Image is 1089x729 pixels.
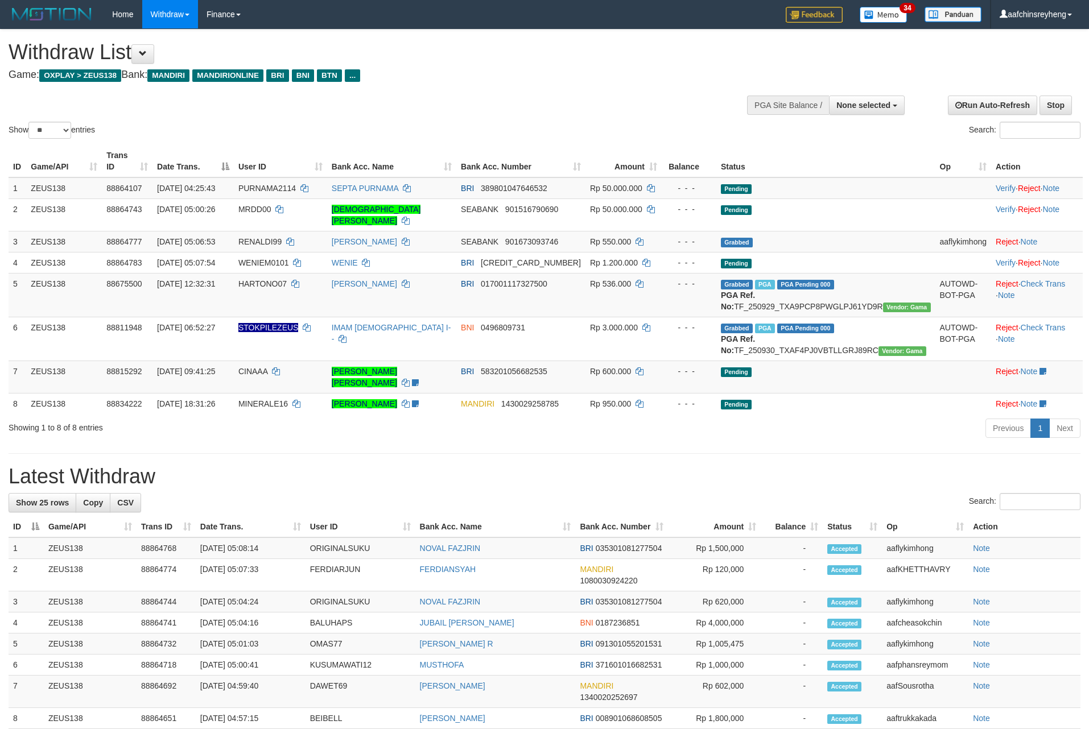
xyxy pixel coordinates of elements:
[157,367,215,376] span: [DATE] 09:41:25
[1021,367,1038,376] a: Note
[1000,122,1080,139] input: Search:
[306,633,415,655] td: OMAS77
[196,708,306,729] td: [DATE] 04:57:15
[9,361,26,393] td: 7
[1043,184,1060,193] a: Note
[721,400,752,409] span: Pending
[935,273,992,317] td: AUTOWD-BOT-PGA
[1021,279,1066,288] a: Check Trans
[973,544,990,553] a: Note
[102,145,152,177] th: Trans ID: activate to sort column ascending
[332,367,397,387] a: [PERSON_NAME] [PERSON_NAME]
[238,399,288,408] span: MINERALE16
[44,516,137,537] th: Game/API: activate to sort column ascending
[1000,493,1080,510] input: Search:
[668,633,761,655] td: Rp 1,005,475
[1021,323,1066,332] a: Check Trans
[9,317,26,361] td: 6
[152,145,234,177] th: Date Trans.: activate to sort column descending
[761,655,823,676] td: -
[666,398,712,409] div: - - -
[668,591,761,612] td: Rp 620,000
[721,280,753,289] span: Grabbed
[900,3,915,13] span: 34
[9,612,44,633] td: 4
[137,612,196,633] td: 88864741
[973,660,990,669] a: Note
[948,96,1037,115] a: Run Auto-Refresh
[420,565,476,574] a: FERDIANSYAH
[106,399,142,408] span: 88834222
[306,708,415,729] td: BEIBELL
[420,681,485,690] a: [PERSON_NAME]
[345,69,360,82] span: ...
[192,69,263,82] span: MANDIRIONLINE
[827,640,861,649] span: Accepted
[117,498,134,507] span: CSV
[26,393,102,414] td: ZEUS138
[991,393,1083,414] td: ·
[761,708,823,729] td: -
[306,655,415,676] td: KUSUMAWATI12
[827,619,861,628] span: Accepted
[935,231,992,252] td: aaflykimhong
[157,184,215,193] span: [DATE] 04:25:43
[580,681,613,690] span: MANDIRI
[9,231,26,252] td: 3
[481,279,547,288] span: Copy 017001117327500 to clipboard
[666,236,712,247] div: - - -
[721,205,752,215] span: Pending
[106,323,142,332] span: 88811948
[968,516,1080,537] th: Action
[106,279,142,288] span: 88675500
[668,537,761,559] td: Rp 1,500,000
[9,273,26,317] td: 5
[76,493,110,512] a: Copy
[9,633,44,655] td: 5
[9,493,76,512] a: Show 25 rows
[761,516,823,537] th: Balance: activate to sort column ascending
[137,591,196,612] td: 88864744
[44,591,137,612] td: ZEUS138
[505,237,558,246] span: Copy 901673093746 to clipboard
[332,205,421,225] a: [DEMOGRAPHIC_DATA][PERSON_NAME]
[9,516,44,537] th: ID: activate to sort column descending
[332,279,397,288] a: [PERSON_NAME]
[666,257,712,268] div: - - -
[39,69,121,82] span: OXPLAY > ZEUS138
[761,633,823,655] td: -
[481,258,581,267] span: Copy 343401042797536 to clipboard
[883,303,931,312] span: Vendor URL: https://trx31.1velocity.biz
[1043,205,1060,214] a: Note
[596,714,662,723] span: Copy 008901068608505 to clipboard
[761,612,823,633] td: -
[991,317,1083,361] td: · ·
[26,198,102,231] td: ZEUS138
[137,708,196,729] td: 88864651
[985,419,1031,438] a: Previous
[238,258,289,267] span: WENIEM0101
[1018,184,1041,193] a: Reject
[973,618,990,627] a: Note
[996,205,1016,214] a: Verify
[668,676,761,708] td: Rp 602,000
[234,145,327,177] th: User ID: activate to sort column ascending
[1021,399,1038,408] a: Note
[827,682,861,691] span: Accepted
[580,693,637,702] span: Copy 1340020252697 to clipboard
[716,273,935,317] td: TF_250929_TXA9PCP8PWGLPJ61YD9R
[137,537,196,559] td: 88864768
[327,145,456,177] th: Bank Acc. Name: activate to sort column ascending
[266,69,288,82] span: BRI
[590,279,631,288] span: Rp 536.000
[575,516,668,537] th: Bank Acc. Number: activate to sort column ascending
[1039,96,1072,115] a: Stop
[777,324,834,333] span: PGA Pending
[969,122,1080,139] label: Search:
[991,177,1083,199] td: · ·
[827,565,861,575] span: Accepted
[481,323,525,332] span: Copy 0496809731 to clipboard
[26,177,102,199] td: ZEUS138
[755,280,775,289] span: Marked by aaftrukkakada
[420,660,464,669] a: MUSTHOFA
